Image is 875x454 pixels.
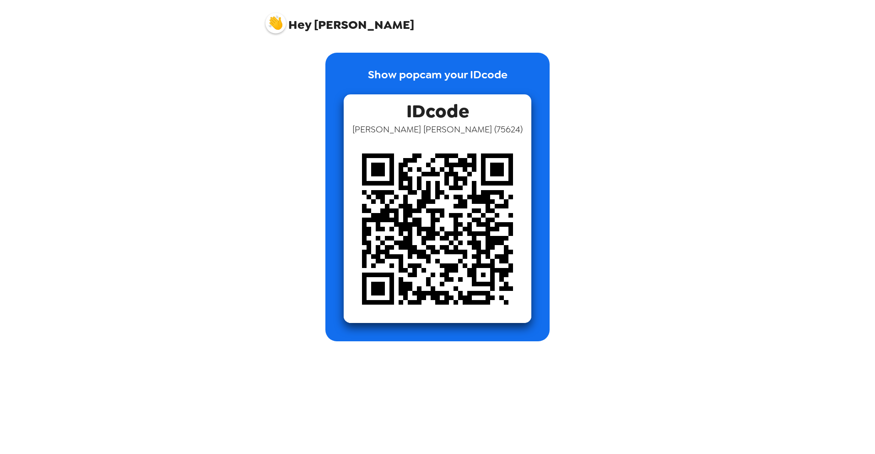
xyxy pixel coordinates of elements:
[265,8,414,31] span: [PERSON_NAME]
[344,135,531,323] img: qr code
[288,16,311,33] span: Hey
[352,123,523,135] span: [PERSON_NAME] [PERSON_NAME] ( 75624 )
[406,94,469,123] span: IDcode
[265,13,286,33] img: profile pic
[368,66,508,94] p: Show popcam your IDcode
